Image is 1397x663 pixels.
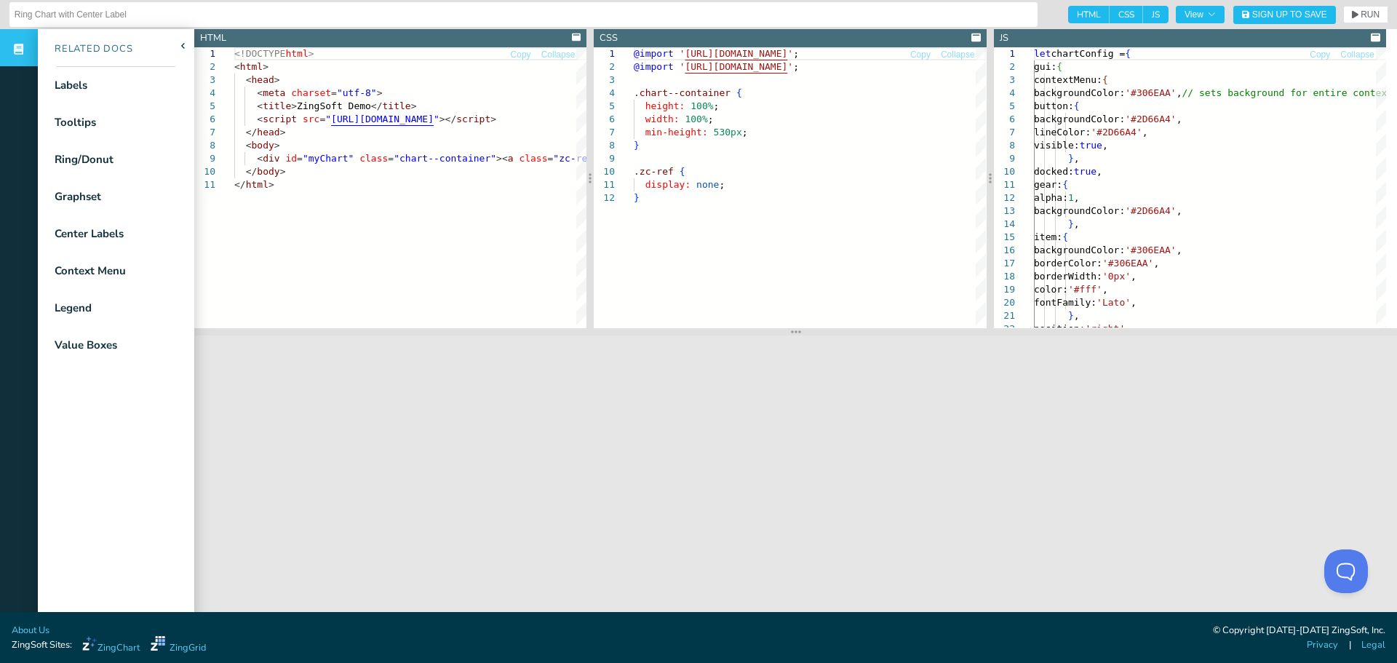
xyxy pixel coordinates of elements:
[553,153,599,164] span: "zc-ref"
[594,152,615,165] div: 9
[696,179,719,190] span: none
[1349,638,1351,652] span: |
[1252,10,1327,19] span: Sign Up to Save
[1073,100,1079,111] span: {
[1102,258,1153,269] span: '#306EAA'
[1143,6,1169,23] span: JS
[634,61,674,72] span: @import
[377,87,383,98] span: >
[246,166,258,177] span: </
[55,300,92,317] div: Legend
[257,114,263,124] span: <
[1361,10,1380,19] span: RUN
[680,48,685,59] span: '
[1034,100,1074,111] span: button:
[645,127,708,138] span: min-height:
[1131,297,1137,308] span: ,
[634,87,731,98] span: .chart--container
[994,126,1015,139] div: 7
[194,336,1397,627] iframe: Your browser does not support iframes.
[1131,271,1137,282] span: ,
[55,188,101,205] div: Graphset
[1068,192,1074,203] span: 1
[994,244,1015,257] div: 16
[411,100,417,111] span: >
[1073,192,1079,203] span: ,
[194,74,215,87] div: 3
[680,166,685,177] span: {
[1073,218,1079,229] span: ,
[439,114,456,124] span: ></
[714,100,720,111] span: ;
[994,87,1015,100] div: 4
[994,139,1015,152] div: 8
[1056,61,1062,72] span: {
[1062,231,1068,242] span: {
[742,127,748,138] span: ;
[246,127,258,138] span: </
[1096,297,1131,308] span: 'Lato'
[274,140,280,151] span: >
[1102,74,1108,85] span: {
[194,152,215,165] div: 9
[691,100,714,111] span: 100%
[994,60,1015,74] div: 2
[496,153,508,164] span: ><
[940,48,976,62] button: Collapse
[1176,6,1225,23] button: View
[594,113,615,126] div: 6
[1110,6,1143,23] span: CSS
[645,114,680,124] span: width:
[263,153,279,164] span: div
[1361,638,1385,652] a: Legal
[1176,87,1182,98] span: ,
[257,100,263,111] span: <
[246,74,252,85] span: <
[594,47,615,60] div: 1
[12,624,49,638] a: About Us
[1034,166,1074,177] span: docked:
[634,48,674,59] span: @import
[194,113,215,126] div: 6
[1073,310,1079,321] span: ,
[194,47,215,60] div: 1
[1176,205,1182,216] span: ,
[1034,258,1102,269] span: borderColor:
[1034,61,1056,72] span: gui:
[1176,114,1182,124] span: ,
[274,74,280,85] span: >
[794,48,800,59] span: ;
[594,60,615,74] div: 2
[319,114,325,124] span: =
[194,87,215,100] div: 4
[736,87,742,98] span: {
[194,178,215,191] div: 11
[788,61,794,72] span: '
[645,100,685,111] span: height:
[303,114,319,124] span: src
[685,114,708,124] span: 100%
[594,165,615,178] div: 10
[1085,323,1125,334] span: 'right'
[1343,6,1388,23] button: RUN
[194,60,215,74] div: 2
[511,50,531,59] span: Copy
[1062,179,1068,190] span: {
[1340,48,1375,62] button: Collapse
[594,74,615,87] div: 3
[714,127,742,138] span: 530px
[794,61,800,72] span: ;
[1034,127,1091,138] span: lineColor:
[234,61,240,72] span: <
[1051,48,1125,59] span: chartConfig =
[634,166,674,177] span: .zc-ref
[456,114,490,124] span: script
[200,31,226,45] div: HTML
[55,77,87,94] div: Labels
[1068,153,1074,164] span: }
[263,87,285,98] span: meta
[1034,87,1125,98] span: backgroundColor:
[194,139,215,152] div: 8
[994,218,1015,231] div: 14
[1034,192,1068,203] span: alpha:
